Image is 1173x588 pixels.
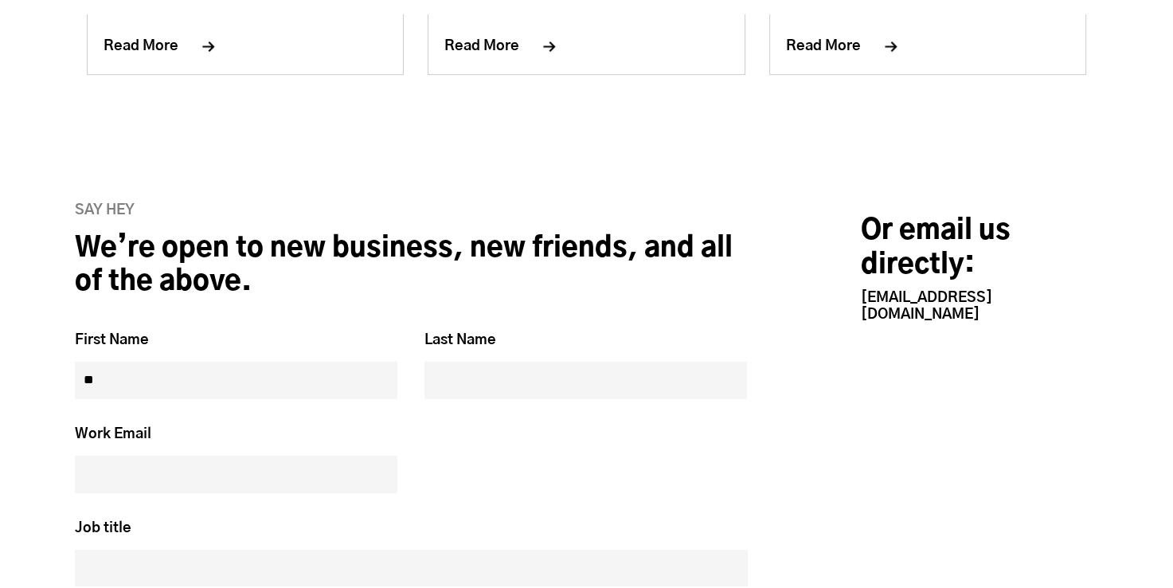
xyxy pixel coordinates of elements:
[861,41,897,52] img: fill
[104,39,215,53] a: Read More
[444,39,556,53] a: Read More
[75,232,748,300] h2: We’re open to new business, new friends, and all of the above.
[786,39,897,53] a: Read More
[861,214,1098,282] h2: Or email us directly:
[75,202,748,220] h6: Say Hey
[519,41,556,52] img: fill
[178,41,215,52] img: fill
[861,291,992,322] a: [EMAIL_ADDRESS][DOMAIN_NAME]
